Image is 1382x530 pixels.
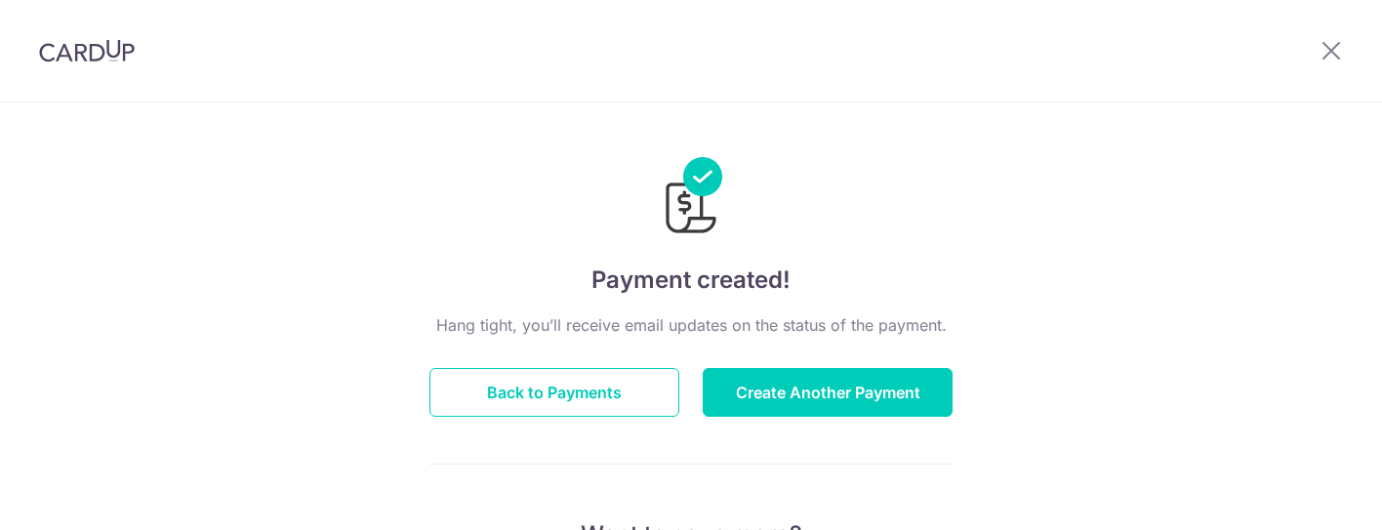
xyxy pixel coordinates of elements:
[429,368,679,417] button: Back to Payments
[39,39,135,62] img: CardUp
[703,368,953,417] button: Create Another Payment
[660,157,722,239] img: Payments
[429,313,953,337] p: Hang tight, you’ll receive email updates on the status of the payment.
[429,263,953,298] h4: Payment created!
